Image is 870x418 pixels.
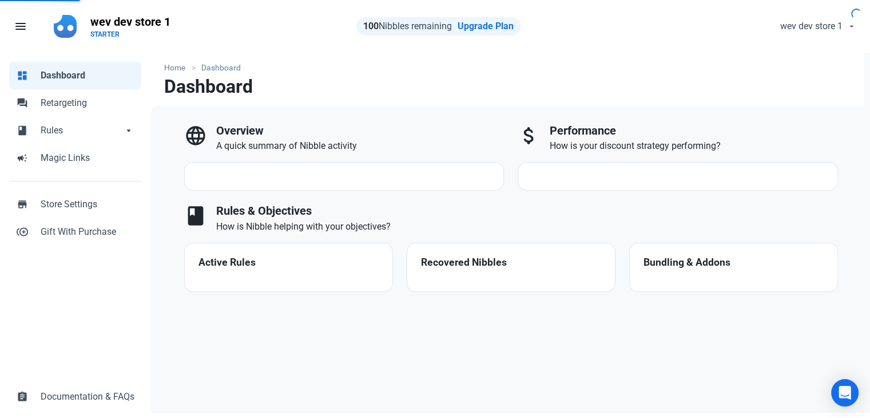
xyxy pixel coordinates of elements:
h4: Recovered Nibbles [421,257,601,269]
a: dashboardDashboard [9,62,141,89]
span: language [184,124,207,147]
p: wev dev store 1 [90,14,170,30]
span: Documentation & FAQs [41,390,134,404]
span: attach_money [518,124,541,147]
p: STARTER [90,30,170,39]
a: forumRetargeting [9,89,141,117]
span: campaign [17,151,28,163]
a: Home [164,62,191,74]
span: Dashboard [41,69,134,82]
span: control_point_duplicate [17,225,28,236]
span: arrow_drop_down [123,124,134,135]
span: Magic Links [41,151,134,165]
a: wev dev store 1STARTER [84,9,177,44]
span: store [17,198,28,209]
p: A quick summary of Nibble activity [216,139,504,153]
h4: Bundling & Addons [643,257,824,269]
strong: 100 [363,21,379,31]
span: forum [17,96,28,108]
span: assignment [17,390,28,401]
span: Rules [41,124,123,137]
h3: Rules & Objectives [216,204,838,218]
span: dashboard [17,69,28,80]
div: Open Intercom Messenger [831,379,859,407]
a: control_point_duplicateGift With Purchase [9,218,141,246]
a: Upgrade Plan [458,21,514,31]
span: Store Settings [41,198,134,211]
h3: Performance [550,124,838,137]
p: How is Nibble helping with your objectives? [216,220,838,234]
h4: Active Rules [198,257,379,269]
span: menu [14,19,27,33]
span: book [17,124,28,135]
button: wev dev store 1 [770,15,863,38]
a: assignmentDocumentation & FAQs [9,383,141,411]
a: bookRulesarrow_drop_down [9,117,141,144]
a: storeStore Settings [9,191,141,218]
nav: breadcrumbs [150,53,864,76]
span: Gift With Purchase [41,225,134,239]
p: How is your discount strategy performing? [550,139,838,153]
span: wev dev store 1 [780,19,843,33]
span: Retargeting [41,96,134,110]
a: campaignMagic Links [9,144,141,172]
span: Nibbles remaining [363,21,452,31]
h1: Dashboard [164,76,253,97]
h3: Overview [216,124,504,137]
span: book [184,204,207,227]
